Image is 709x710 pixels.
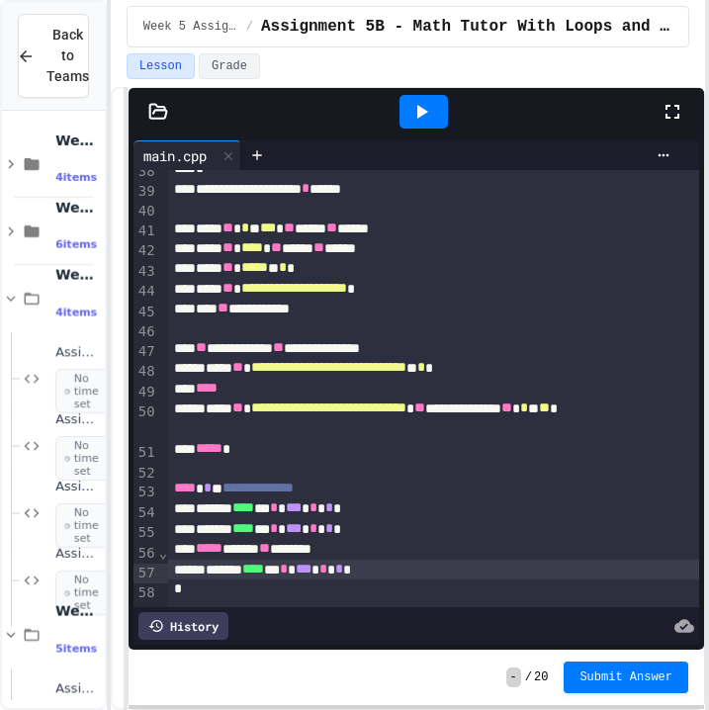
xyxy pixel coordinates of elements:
[133,383,158,402] div: 49
[133,402,158,443] div: 50
[133,282,158,302] div: 44
[133,342,158,362] div: 47
[133,182,158,202] div: 39
[55,369,114,414] span: No time set
[143,19,238,35] span: Week 5 Assignments
[133,544,158,564] div: 56
[55,642,97,655] span: 5 items
[55,479,101,495] span: Assignment 3C - Box Office
[534,669,548,685] span: 20
[506,667,521,687] span: -
[564,662,688,693] button: Submit Answer
[55,306,97,318] span: 4 items
[246,19,253,35] span: /
[133,140,241,170] div: main.cpp
[55,571,114,616] span: No time set
[525,669,532,685] span: /
[133,145,217,166] div: main.cpp
[133,202,158,222] div: 40
[55,436,114,482] span: No time set
[55,266,101,284] span: Week 3 Assignments
[55,132,101,149] span: Week 1 Assignments
[55,199,101,217] span: Week 2 Assignments
[133,222,158,241] div: 41
[133,464,158,484] div: 52
[127,53,195,79] button: Lesson
[133,483,158,502] div: 53
[133,322,158,342] div: 46
[133,503,158,523] div: 54
[133,564,158,583] div: 57
[138,612,228,640] div: History
[55,171,97,184] span: 4 items
[46,25,89,87] span: Back to Teams
[55,344,101,361] span: Assignment 3A - Area of a Cookie
[55,238,97,251] span: 6 items
[199,53,260,79] button: Grade
[133,523,158,543] div: 55
[133,443,158,463] div: 51
[55,602,101,620] span: Week 4 Assignments
[261,15,672,39] span: Assignment 5B - Math Tutor With Loops and Switch
[55,503,114,549] span: No time set
[133,303,158,322] div: 45
[133,262,158,282] div: 43
[133,583,158,603] div: 58
[579,669,672,685] span: Submit Answer
[55,680,101,697] span: Assignment 4A - Bank Fees
[55,546,101,563] span: Assignment 3D - [PERSON_NAME]'s Pizza Palace and Simulated Dice
[133,162,158,182] div: 38
[55,411,101,428] span: Assignment 3B - Math Tutor Program
[133,362,158,382] div: 48
[18,14,89,98] button: Back to Teams
[158,545,168,561] span: Fold line
[133,241,158,261] div: 42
